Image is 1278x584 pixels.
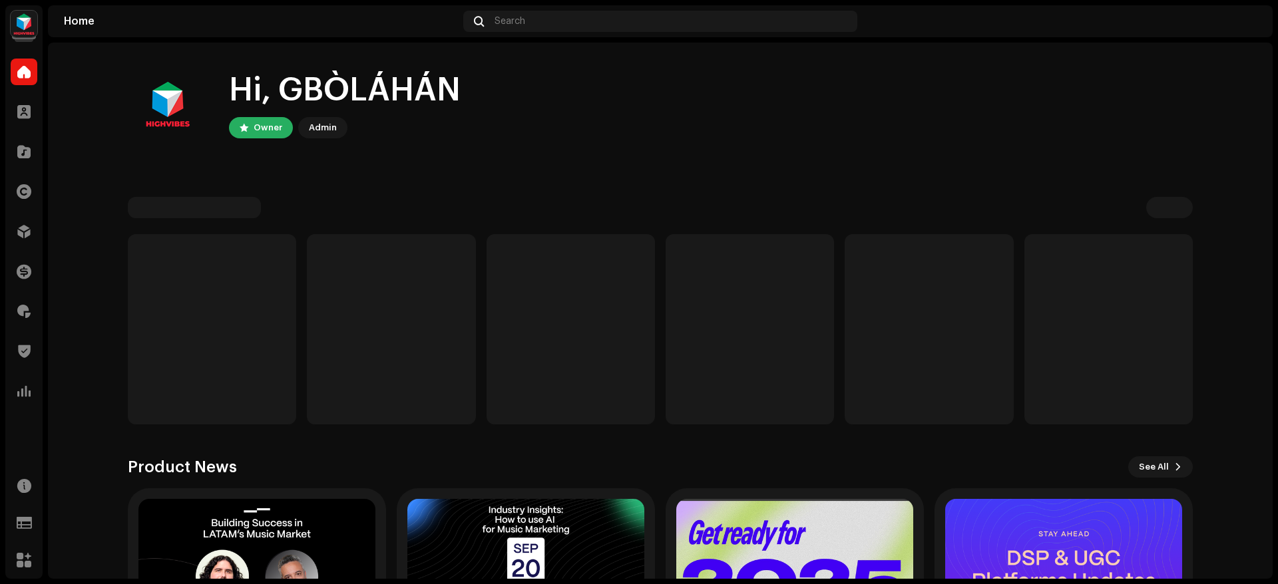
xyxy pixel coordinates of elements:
div: Admin [309,120,337,136]
span: Search [495,16,525,27]
img: feab3aad-9b62-475c-8caf-26f15a9573ee [11,11,37,37]
button: See All [1128,456,1193,478]
div: Owner [254,120,282,136]
img: 94ca2371-0b49-4ecc-bbe7-55fea9fd24fd [1235,11,1257,32]
img: 94ca2371-0b49-4ecc-bbe7-55fea9fd24fd [128,64,208,144]
span: See All [1139,454,1169,480]
div: Home [64,16,458,27]
div: Hi, GBÒLÁHÁN [229,69,461,112]
h3: Product News [128,456,237,478]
